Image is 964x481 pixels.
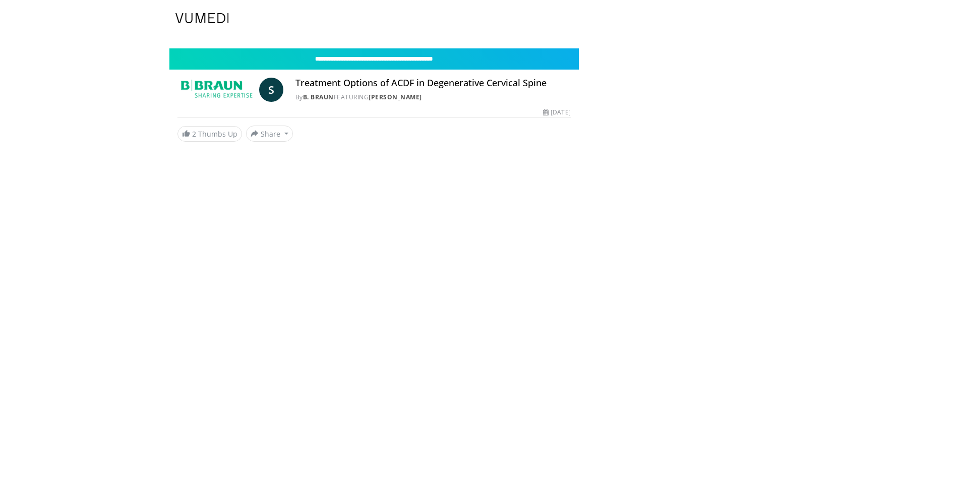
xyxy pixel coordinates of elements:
div: By FEATURING [295,93,571,102]
a: B. Braun [303,93,334,101]
a: S [259,78,283,102]
button: Share [246,126,293,142]
span: 2 [192,129,196,139]
a: [PERSON_NAME] [369,93,422,101]
a: 2 Thumbs Up [177,126,242,142]
img: B. Braun [177,78,255,102]
img: VuMedi Logo [175,13,229,23]
div: [DATE] [543,108,570,117]
h4: Treatment Options of ACDF in Degenerative Cervical Spine [295,78,571,89]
